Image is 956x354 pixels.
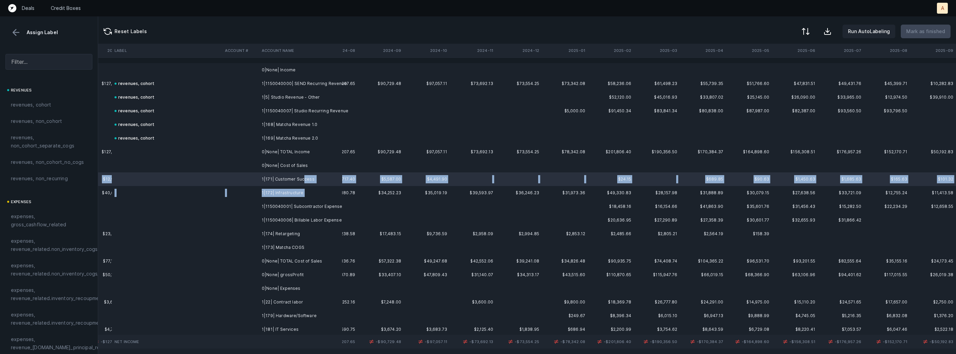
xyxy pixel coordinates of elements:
[82,295,128,309] td: $3,600.00
[11,158,84,166] span: revenues, non_cohort_no_cogs
[496,323,542,336] td: $1,838.95
[404,77,450,90] td: $97,057.11
[404,254,450,268] td: $49,247.68
[680,254,726,268] td: $104,365.22
[772,200,818,213] td: $31,456.43
[910,172,956,186] td: $101.32
[259,241,342,254] td: 1|173| Matcha COGS
[726,200,772,213] td: $35,601.76
[910,335,956,349] td: -$50,192.83
[259,309,342,323] td: 1|179| Hardware/Software
[588,309,634,323] td: $8,396.34
[259,200,342,213] td: 1|1150040001| Subcontractor Expense
[11,174,68,183] span: revenues, non_recurring
[11,133,87,150] span: revenues, non_cohort_separate_cogs
[864,186,910,200] td: $12,755.24
[726,323,772,336] td: $6,729.08
[506,338,515,346] img: 2d4cea4e0e7287338f84d783c1d74d81.svg
[864,268,910,282] td: $117,015.55
[358,323,404,336] td: $3,674.20
[450,186,496,200] td: $39,593.97
[259,172,342,186] td: 1|171| Customer Success
[772,77,818,90] td: $47,831.51
[680,145,726,159] td: $170,384.37
[358,335,404,349] td: -$90,729.48
[82,335,128,349] td: -$127,337.14
[826,338,835,346] img: 2d4cea4e0e7287338f84d783c1d74d81.svg
[450,227,496,241] td: $2,958.09
[726,295,772,309] td: $14,975.00
[680,90,726,104] td: $33,807.02
[416,338,425,346] img: 2d4cea4e0e7287338f84d783c1d74d81.svg
[634,309,680,323] td: $6,015.10
[259,145,342,159] td: 0|None| TOTAL Income
[843,25,895,38] button: Run AutoLabeling
[864,104,910,118] td: $93,796.50
[496,186,542,200] td: $36,246.23
[450,145,496,159] td: $73,692.13
[910,309,956,323] td: $1,376.20
[358,227,404,241] td: $17,483.15
[496,254,542,268] td: $39,241.08
[864,254,910,268] td: $35,155.16
[358,254,404,268] td: $57,322.38
[772,186,818,200] td: $27,638.56
[588,254,634,268] td: $90,935.75
[496,145,542,159] td: $73,554.25
[404,44,450,57] th: 2024-10
[818,145,864,159] td: $176,957.26
[937,3,948,14] button: A
[634,186,680,200] td: $28,157.98
[634,323,680,336] td: $3,754.62
[680,200,726,213] td: $41,863.90
[82,172,128,186] td: $12,966.14
[22,5,34,12] p: Deals
[588,268,634,282] td: $110,870.65
[115,93,155,101] div: revenues, cohort
[82,186,128,200] td: $40,618.29
[496,335,542,349] td: -$73,554.25
[259,213,342,227] td: 1|1150040006| Billable Labor Expense
[11,335,124,352] span: expenses, revenue_[DOMAIN_NAME]_principal_recoupment
[588,104,634,118] td: $91,450.34
[542,323,588,336] td: $686.94
[726,104,772,118] td: $87,987.00
[404,145,450,159] td: $97,057.11
[552,338,560,346] img: 2d4cea4e0e7287338f84d783c1d74d81.svg
[5,27,92,38] div: Assign Label
[259,118,342,131] td: 1|168| Matcha Revenue 1.0
[542,77,588,90] td: $73,342.08
[634,44,680,57] th: 2025-03
[404,227,450,241] td: $9,736.59
[404,323,450,336] td: $3,683.73
[910,44,956,57] th: 2025-09
[588,145,634,159] td: $201,806.40
[818,309,864,323] td: $5,216.35
[726,186,772,200] td: $30,079.15
[680,77,726,90] td: $55,739.35
[680,295,726,309] td: $24,291.00
[11,237,97,253] span: expenses, revenue_related.non_inventory_cogs
[358,145,404,159] td: $90,729.48
[781,338,789,346] img: 2d4cea4e0e7287338f84d783c1d74d81.svg
[542,227,588,241] td: $2,853.12
[588,200,634,213] td: $18,458.16
[772,335,818,349] td: -$156,308.51
[461,338,469,346] img: 2d4cea4e0e7287338f84d783c1d74d81.svg
[588,90,634,104] td: $52,120.00
[818,213,864,227] td: $31,866.42
[634,335,680,349] td: -$190,356.50
[496,44,542,57] th: 2024-12
[864,309,910,323] td: $6,832.08
[358,44,404,57] th: 2024-09
[259,63,342,77] td: 0|None| Income
[542,186,588,200] td: $31,973.36
[818,172,864,186] td: $1,685.63
[921,338,929,346] img: 2d4cea4e0e7287338f84d783c1d74d81.svg
[542,309,588,323] td: $249.67
[11,86,32,94] span: revenues
[818,268,864,282] td: $94,401.62
[82,254,128,268] td: $77,196.88
[680,309,726,323] td: $6,947.13
[634,104,680,118] td: $83,841.34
